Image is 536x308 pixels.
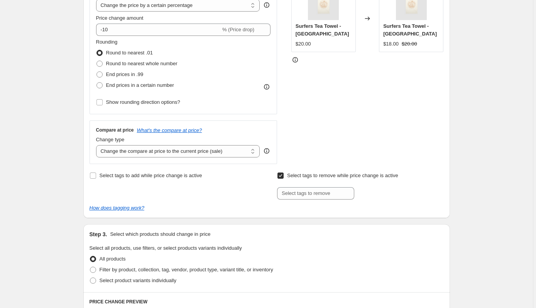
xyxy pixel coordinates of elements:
span: % (Price drop) [222,27,254,32]
span: Select tags to remove while price change is active [287,173,398,178]
a: How does tagging work? [90,205,144,211]
button: What's the compare at price? [137,127,202,133]
span: Select tags to add while price change is active [100,173,202,178]
span: Round to nearest whole number [106,61,178,66]
span: Select product variants individually [100,278,176,283]
div: help [263,1,271,9]
h3: Compare at price [96,127,134,133]
span: Round to nearest .01 [106,50,153,56]
strike: $20.00 [402,40,417,48]
span: All products [100,256,126,262]
span: Rounding [96,39,118,45]
div: help [263,147,271,155]
span: Show rounding direction options? [106,99,180,105]
span: Change type [96,137,125,142]
div: $18.00 [383,40,399,48]
span: Filter by product, collection, tag, vendor, product type, variant title, or inventory [100,267,273,272]
span: End prices in a certain number [106,82,174,88]
h2: Step 3. [90,230,107,238]
input: -15 [96,24,221,36]
span: Select all products, use filters, or select products variants individually [90,245,242,251]
p: Select which products should change in price [110,230,210,238]
span: Surfers Tea Towel - [GEOGRAPHIC_DATA] [296,23,349,37]
span: Price change amount [96,15,144,21]
div: $20.00 [296,40,311,48]
span: End prices in .99 [106,71,144,77]
h6: PRICE CHANGE PREVIEW [90,299,444,305]
input: Select tags to remove [277,187,354,200]
span: Surfers Tea Towel - [GEOGRAPHIC_DATA] [383,23,437,37]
